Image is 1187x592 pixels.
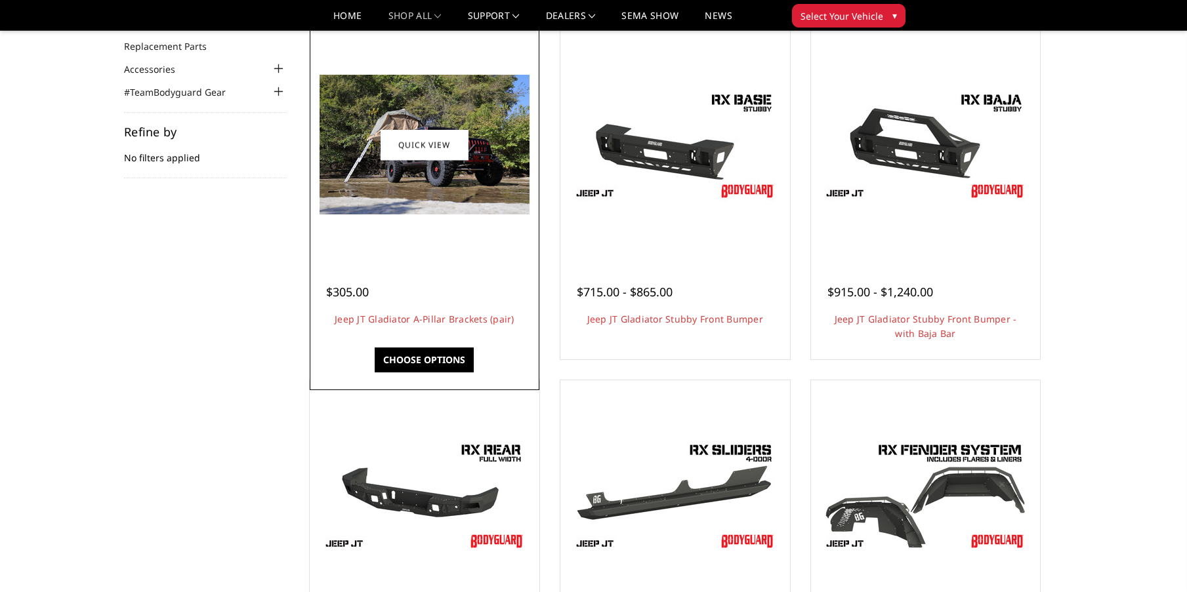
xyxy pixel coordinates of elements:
[388,11,442,30] a: shop all
[546,11,596,30] a: Dealers
[705,11,732,30] a: News
[124,39,223,53] a: Replacement Parts
[892,9,897,22] span: ▾
[381,129,469,160] a: Quick view
[468,11,520,30] a: Support
[124,62,192,76] a: Accessories
[313,33,536,256] a: Jeep JT Gladiator A-Pillar Brackets (pair) Jeep JT Gladiator A-Pillar Brackets (pair)
[335,313,514,325] a: Jeep JT Gladiator A-Pillar Brackets (pair)
[124,126,287,138] h5: Refine by
[801,9,883,23] span: Select Your Vehicle
[326,284,369,300] span: $305.00
[792,4,906,28] button: Select Your Vehicle
[124,126,287,178] div: No filters applied
[124,85,242,99] a: #TeamBodyguard Gear
[827,284,933,300] span: $915.00 - $1,240.00
[835,313,1017,340] a: Jeep JT Gladiator Stubby Front Bumper - with Baja Bar
[587,313,763,325] a: Jeep JT Gladiator Stubby Front Bumper
[320,75,530,214] img: Jeep JT Gladiator A-Pillar Brackets (pair)
[814,33,1037,256] a: Jeep JT Gladiator Stubby Front Bumper - with Baja Bar Jeep JT Gladiator Stubby Front Bumper - wit...
[564,33,787,256] a: Jeep JT Gladiator Stubby Front Bumper
[577,284,673,300] span: $715.00 - $865.00
[570,86,780,204] img: Jeep JT Gladiator Stubby Front Bumper
[333,11,362,30] a: Home
[375,347,474,372] a: Choose Options
[621,11,678,30] a: SEMA Show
